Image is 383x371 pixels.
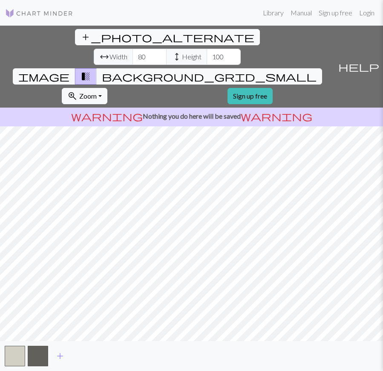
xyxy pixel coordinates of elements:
p: Nothing you do here will be saved [3,111,380,121]
span: zoom_in [67,90,78,102]
span: add_photo_alternate [81,31,254,43]
span: image [18,70,69,82]
img: Logo [5,8,73,18]
span: Width [109,52,127,62]
button: Help [334,26,383,108]
a: Sign up free [227,88,273,104]
span: warning [71,110,143,122]
span: arrow_range [99,51,109,63]
button: Add color [49,348,71,364]
a: Manual [287,4,315,21]
span: height [172,51,182,63]
a: Library [259,4,287,21]
span: Zoom [79,92,97,100]
a: Sign up free [315,4,356,21]
span: warning [241,110,312,122]
span: transition_fade [81,70,91,82]
span: add [55,350,65,362]
button: Zoom [62,88,107,104]
span: Height [182,52,202,62]
span: background_grid_small [102,70,317,82]
a: Login [356,4,378,21]
span: help [338,61,379,73]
